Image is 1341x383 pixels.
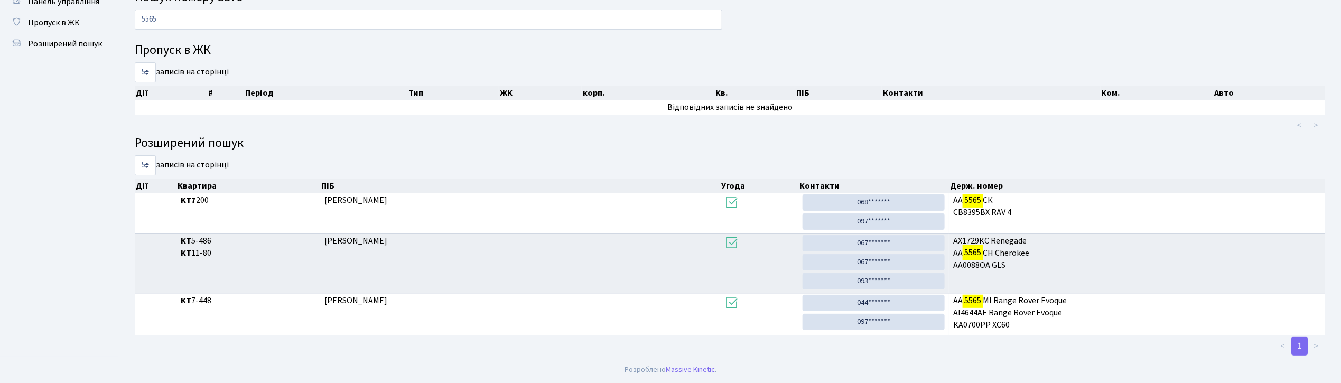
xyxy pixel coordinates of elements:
span: 7-448 [181,295,316,307]
input: Пошук [135,10,722,30]
span: [PERSON_NAME] [324,194,387,206]
span: [PERSON_NAME] [324,235,387,247]
th: Угода [720,179,798,193]
th: Дії [135,86,207,100]
th: Авто [1213,86,1325,100]
th: Квартира [176,179,320,193]
th: Контакти [882,86,1101,100]
select: записів на сторінці [135,62,156,82]
th: Контакти [798,179,949,193]
b: КТ7 [181,194,196,206]
th: Тип [407,86,499,100]
th: ПІБ [795,86,882,100]
label: записів на сторінці [135,155,229,175]
th: # [207,86,244,100]
th: ЖК [499,86,582,100]
mark: 5565 [963,193,983,208]
td: Відповідних записів не знайдено [135,100,1325,115]
th: Держ. номер [949,179,1326,193]
span: АА СК СВ8395ВХ RAV 4 [953,194,1321,219]
b: КТ [181,235,191,247]
span: Пропуск в ЖК [28,17,80,29]
select: записів на сторінці [135,155,156,175]
a: Розширений пошук [5,33,111,54]
span: АА МІ Range Rover Evoque АІ4644АЕ Range Rover Evoque КА0700РР XC60 [953,295,1321,331]
span: [PERSON_NAME] [324,295,387,306]
th: Дії [135,179,176,193]
th: корп. [582,86,714,100]
mark: 5565 [963,293,983,308]
b: КТ [181,247,191,259]
span: 200 [181,194,316,207]
h4: Розширений пошук [135,136,1325,151]
div: Розроблено . [625,364,716,376]
mark: 5565 [963,245,983,260]
a: Massive Kinetic [666,364,715,375]
a: Пропуск в ЖК [5,12,111,33]
span: Розширений пошук [28,38,102,50]
h4: Пропуск в ЖК [135,43,1325,58]
a: 1 [1291,337,1308,356]
span: АХ1729КС Renegade АА СН Cherokee АА0088ОА GLS [953,235,1321,272]
th: ПІБ [320,179,720,193]
span: 5-486 11-80 [181,235,316,259]
th: Кв. [714,86,795,100]
th: Ком. [1101,86,1214,100]
th: Період [244,86,407,100]
b: КТ [181,295,191,306]
label: записів на сторінці [135,62,229,82]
